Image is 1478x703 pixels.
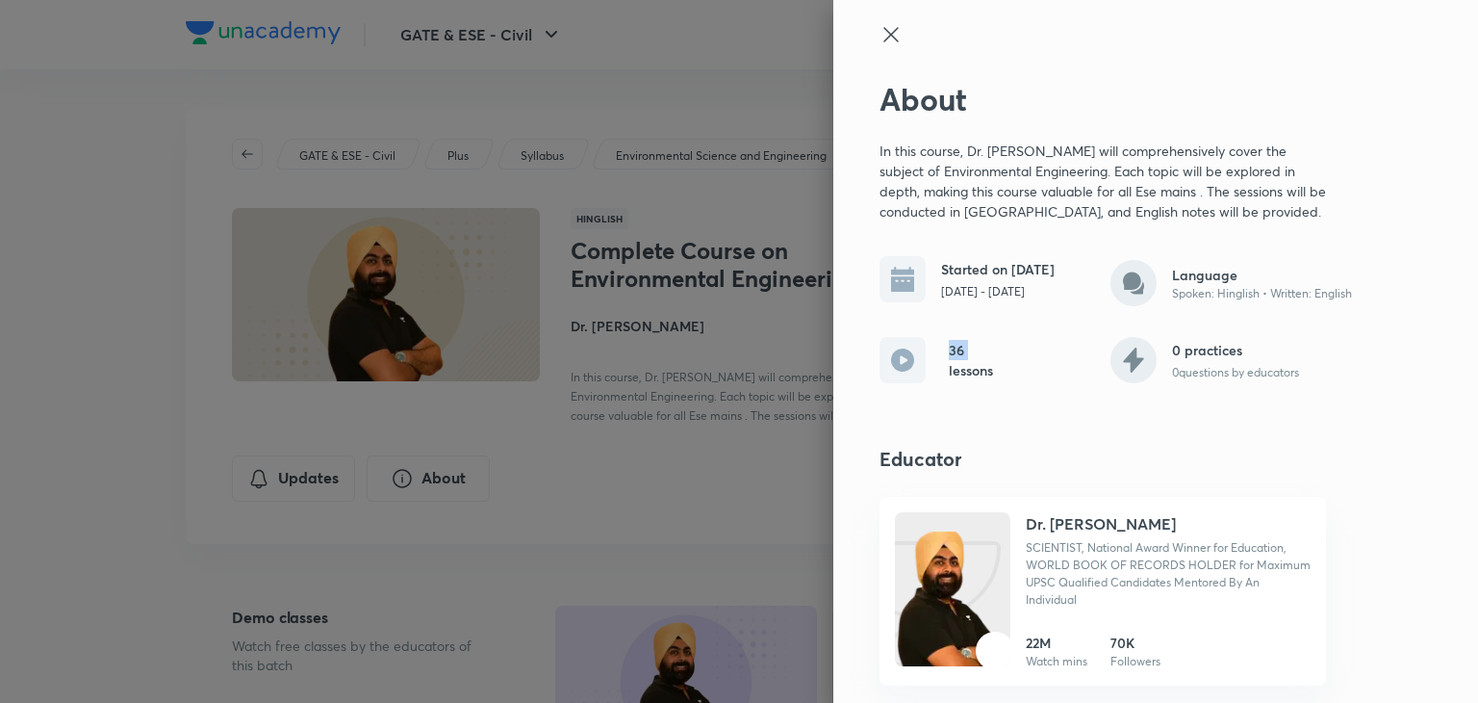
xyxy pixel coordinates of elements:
[1172,265,1352,285] h6: Language
[1172,285,1352,302] p: Spoken: Hinglish • Written: English
[1110,633,1160,653] h6: 70K
[1026,539,1311,609] p: SCIENTIST, National Award Winner for Education, WORLD BOOK OF RECORDS HOLDER for Maximum UPSC Qua...
[1110,653,1160,670] p: Followers
[949,340,995,380] h6: 36 lessons
[895,532,1010,686] img: Unacademy
[941,283,1055,300] p: [DATE] - [DATE]
[1026,512,1176,535] h4: Dr. [PERSON_NAME]
[879,141,1326,221] p: In this course, Dr. [PERSON_NAME] will comprehensively cover the subject of Environmental Enginee...
[1026,633,1087,653] h6: 22M
[879,445,1367,474] h4: Educator
[879,81,1367,117] h2: About
[941,259,1055,279] h6: Started on [DATE]
[1172,364,1299,381] p: 0 questions by educators
[879,497,1326,686] a: UnacademybadgeDr. [PERSON_NAME]SCIENTIST, National Award Winner for Education, WORLD BOOK OF RECO...
[1172,340,1299,360] h6: 0 practices
[983,639,1007,663] img: badge
[1026,653,1087,670] p: Watch mins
